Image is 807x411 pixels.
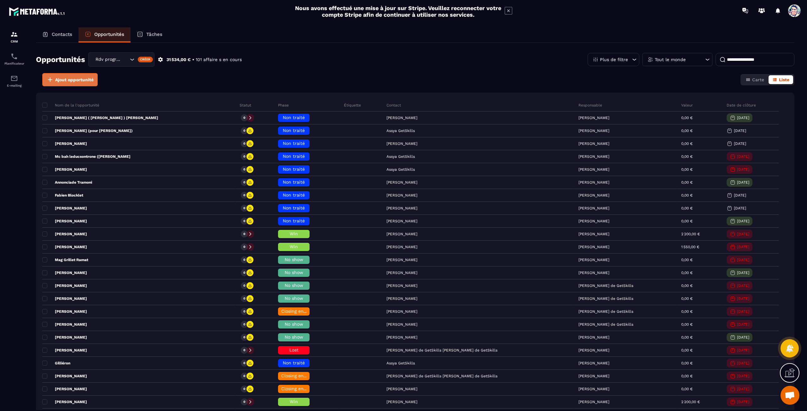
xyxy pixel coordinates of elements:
[681,103,693,108] p: Valeur
[42,386,87,391] p: [PERSON_NAME]
[578,258,609,262] p: [PERSON_NAME]
[655,57,686,62] p: Tout le monde
[42,309,87,314] p: [PERSON_NAME]
[681,387,693,391] p: 0,00 €
[578,206,609,210] p: [PERSON_NAME]
[243,387,245,391] p: 0
[681,296,693,301] p: 0,00 €
[122,56,128,63] input: Search for option
[42,180,92,185] p: Annonciade Tramoni
[2,48,27,70] a: schedulerschedulerPlanificateur
[243,206,245,210] p: 0
[88,52,154,67] div: Search for option
[737,258,749,262] p: [DATE]
[578,283,633,288] p: [PERSON_NAME] de GetSkills
[285,270,303,275] span: No show
[36,53,85,66] h2: Opportunités
[42,257,88,262] p: Mag Grillet Ramat
[42,193,83,198] p: Fabien Blocklet
[578,167,609,172] p: [PERSON_NAME]
[2,40,27,43] p: CRM
[42,335,87,340] p: [PERSON_NAME]
[681,245,699,249] p: 1 550,00 €
[681,167,693,172] p: 0,00 €
[42,270,87,275] p: [PERSON_NAME]
[681,232,700,236] p: 2 200,00 €
[42,283,87,288] p: [PERSON_NAME]
[243,361,245,365] p: 0
[42,361,70,366] p: Gilliéron
[243,283,245,288] p: 0
[737,283,749,288] p: [DATE]
[737,361,749,365] p: [DATE]
[283,167,305,172] span: Non traité
[578,232,609,236] p: [PERSON_NAME]
[285,296,303,301] span: No show
[681,374,693,378] p: 0,00 €
[131,27,169,43] a: Tâches
[681,116,693,120] p: 0,00 €
[578,374,609,378] p: [PERSON_NAME]
[295,5,502,18] h2: Nous avons effectué une mise à jour sur Stripe. Veuillez reconnecter votre compte Stripe afin de ...
[737,296,749,301] p: [DATE]
[42,167,87,172] p: [PERSON_NAME]
[600,57,628,62] p: Plus de filtre
[290,244,298,249] span: Win
[42,73,98,86] button: Ajout opportunité
[283,141,305,146] span: Non traité
[734,193,746,197] p: [DATE]
[243,245,245,249] p: 0
[281,309,317,314] span: Closing en cours
[42,141,87,146] p: [PERSON_NAME]
[681,258,693,262] p: 0,00 €
[285,257,303,262] span: No show
[2,84,27,87] p: E-mailing
[737,309,749,314] p: [DATE]
[2,26,27,48] a: formationformationCRM
[578,116,609,120] p: [PERSON_NAME]
[192,57,194,63] p: •
[681,335,693,340] p: 0,00 €
[681,283,693,288] p: 0,00 €
[386,103,401,108] p: Contact
[737,167,749,172] p: [DATE]
[781,386,799,405] a: Ouvrir le chat
[2,70,27,92] a: emailemailE-mailing
[681,128,693,133] p: 0,00 €
[737,322,749,327] p: [DATE]
[42,399,87,404] p: [PERSON_NAME]
[578,400,609,404] p: [PERSON_NAME]
[285,283,303,288] span: No show
[578,361,609,365] p: [PERSON_NAME]
[283,360,305,365] span: Non traité
[243,348,245,352] p: 0
[243,309,245,314] p: 0
[42,154,131,159] p: Mc bah leducsontrone ([PERSON_NAME]
[578,348,609,352] p: [PERSON_NAME]
[727,103,756,108] p: Date de clôture
[283,192,305,197] span: Non traité
[2,62,27,65] p: Planificateur
[52,31,72,37] p: Contacts
[681,309,693,314] p: 0,00 €
[578,335,609,340] p: [PERSON_NAME]
[42,206,87,211] p: [PERSON_NAME]
[737,348,749,352] p: [DATE]
[737,180,749,185] p: [DATE]
[243,400,245,404] p: 0
[752,77,764,82] span: Carte
[737,335,749,340] p: [DATE]
[243,154,245,159] p: 0
[240,103,251,108] p: Statut
[737,271,749,275] p: [DATE]
[769,75,793,84] button: Liste
[243,128,245,133] p: 0
[737,387,749,391] p: [DATE]
[578,193,609,197] p: [PERSON_NAME]
[42,103,99,108] p: Nom de la l'opportunité
[78,27,131,43] a: Opportunités
[243,219,245,223] p: 0
[42,296,87,301] p: [PERSON_NAME]
[138,57,153,62] div: Créer
[737,245,749,249] p: [DATE]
